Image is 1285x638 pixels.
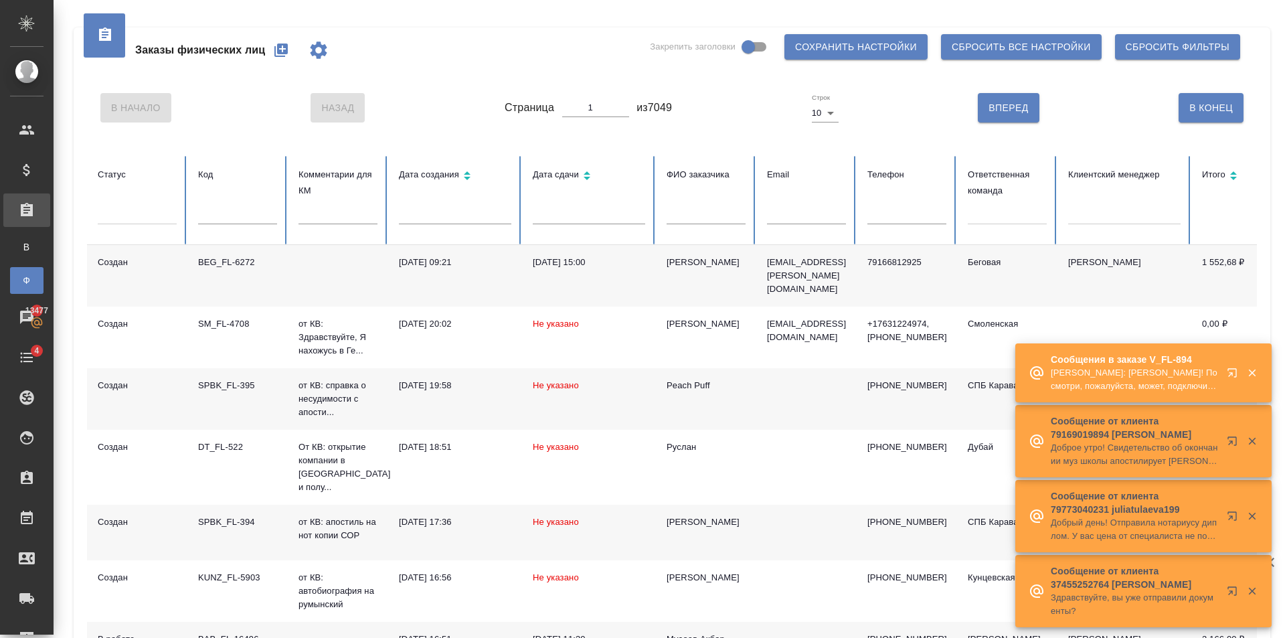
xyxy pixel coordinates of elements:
[533,256,645,269] div: [DATE] 15:00
[941,34,1102,60] button: Сбросить все настройки
[505,100,554,116] span: Страница
[1202,167,1281,186] div: Сортировка
[17,274,37,287] span: Ф
[1115,34,1240,60] button: Сбросить фильтры
[667,317,746,331] div: [PERSON_NAME]
[1238,585,1266,597] button: Закрыть
[968,515,1047,529] div: СПБ Караванная
[767,317,846,344] p: [EMAIL_ADDRESS][DOMAIN_NAME]
[533,572,579,582] span: Не указано
[867,256,946,269] p: 79166812925
[135,42,265,58] span: Заказы физических лиц
[98,167,177,183] div: Статус
[399,256,511,269] div: [DATE] 09:21
[784,34,928,60] button: Сохранить настройки
[1219,360,1251,392] button: Открыть в новой вкладке
[867,379,946,392] p: [PHONE_NUMBER]
[399,571,511,584] div: [DATE] 16:56
[198,515,277,529] div: SPBK_FL-394
[399,317,511,331] div: [DATE] 20:02
[968,571,1047,584] div: Кунцевская
[1051,516,1218,543] p: Добрый день! Отправила нотариусу диплом. У вас цена от специалиста не поменяется? Если нет - присыла
[1238,435,1266,447] button: Закрыть
[1051,414,1218,441] p: Сообщение от клиента 79169019894 [PERSON_NAME]
[98,515,177,529] div: Создан
[968,317,1047,331] div: Смоленская
[533,380,579,390] span: Не указано
[3,301,50,334] a: 13477
[1179,93,1244,123] button: В Конец
[989,100,1028,116] span: Вперед
[98,379,177,392] div: Создан
[667,256,746,269] div: [PERSON_NAME]
[1219,578,1251,610] button: Открыть в новой вкладке
[667,571,746,584] div: [PERSON_NAME]
[98,441,177,454] div: Создан
[10,234,44,260] a: В
[1219,503,1251,535] button: Открыть в новой вкладке
[767,256,846,296] p: [EMAIL_ADDRESS][PERSON_NAME][DOMAIN_NAME]
[399,441,511,454] div: [DATE] 18:51
[812,104,839,123] div: 10
[1051,564,1218,591] p: Сообщение от клиента 37455252764 [PERSON_NAME]
[667,379,746,392] div: Peach Puff
[298,317,377,357] p: от КВ: Здравствуйте, Я нахожусь в Ге...
[533,442,579,452] span: Не указано
[667,441,746,454] div: Руслан
[298,515,377,542] p: от КВ: апостиль на нот копии СОР
[867,441,946,454] p: [PHONE_NUMBER]
[867,167,946,183] div: Телефон
[1189,100,1233,116] span: В Конец
[17,240,37,254] span: В
[533,319,579,329] span: Не указано
[298,379,377,419] p: от КВ: справка о несудимости с апости...
[298,441,377,494] p: От КВ: открытие компании в [GEOGRAPHIC_DATA] и полу...
[968,379,1047,392] div: СПБ Караванная
[1219,428,1251,460] button: Открыть в новой вкладке
[968,441,1047,454] div: Дубай
[98,256,177,269] div: Создан
[1051,441,1218,468] p: Доброе утро! Свидетельство об окончании муз школы апостилирует [PERSON_NAME] или минюст? Курирующ...
[265,34,297,66] button: Создать
[1238,367,1266,379] button: Закрыть
[26,344,47,357] span: 4
[198,379,277,392] div: SPBK_FL-395
[867,515,946,529] p: [PHONE_NUMBER]
[952,39,1091,56] span: Сбросить все настройки
[667,515,746,529] div: [PERSON_NAME]
[298,571,377,611] p: от КВ: автобиография на румынский
[1051,353,1218,366] p: Сообщения в заказе V_FL-894
[1126,39,1229,56] span: Сбросить фильтры
[17,304,56,317] span: 13477
[298,167,377,199] div: Комментарии для КМ
[198,441,277,454] div: DT_FL-522
[98,317,177,331] div: Создан
[399,167,511,186] div: Сортировка
[1051,591,1218,618] p: Здравствуйте, вы уже отправили документы?
[795,39,917,56] span: Сохранить настройки
[98,571,177,584] div: Создан
[1238,510,1266,522] button: Закрыть
[3,341,50,374] a: 4
[667,167,746,183] div: ФИО заказчика
[867,317,946,344] p: +17631224974, [PHONE_NUMBER]
[198,256,277,269] div: BEG_FL-6272
[636,100,672,116] span: из 7049
[978,93,1039,123] button: Вперед
[399,379,511,392] div: [DATE] 19:58
[767,167,846,183] div: Email
[968,256,1047,269] div: Беговая
[533,167,645,186] div: Сортировка
[198,571,277,584] div: KUNZ_FL-5903
[968,167,1047,199] div: Ответственная команда
[1068,167,1181,183] div: Клиентский менеджер
[650,40,736,54] span: Закрепить заголовки
[1051,489,1218,516] p: Сообщение от клиента 79773040231 juliatulaeva199
[10,267,44,294] a: Ф
[198,317,277,331] div: SM_FL-4708
[867,571,946,584] p: [PHONE_NUMBER]
[812,94,830,101] label: Строк
[399,515,511,529] div: [DATE] 17:36
[533,517,579,527] span: Не указано
[198,167,277,183] div: Код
